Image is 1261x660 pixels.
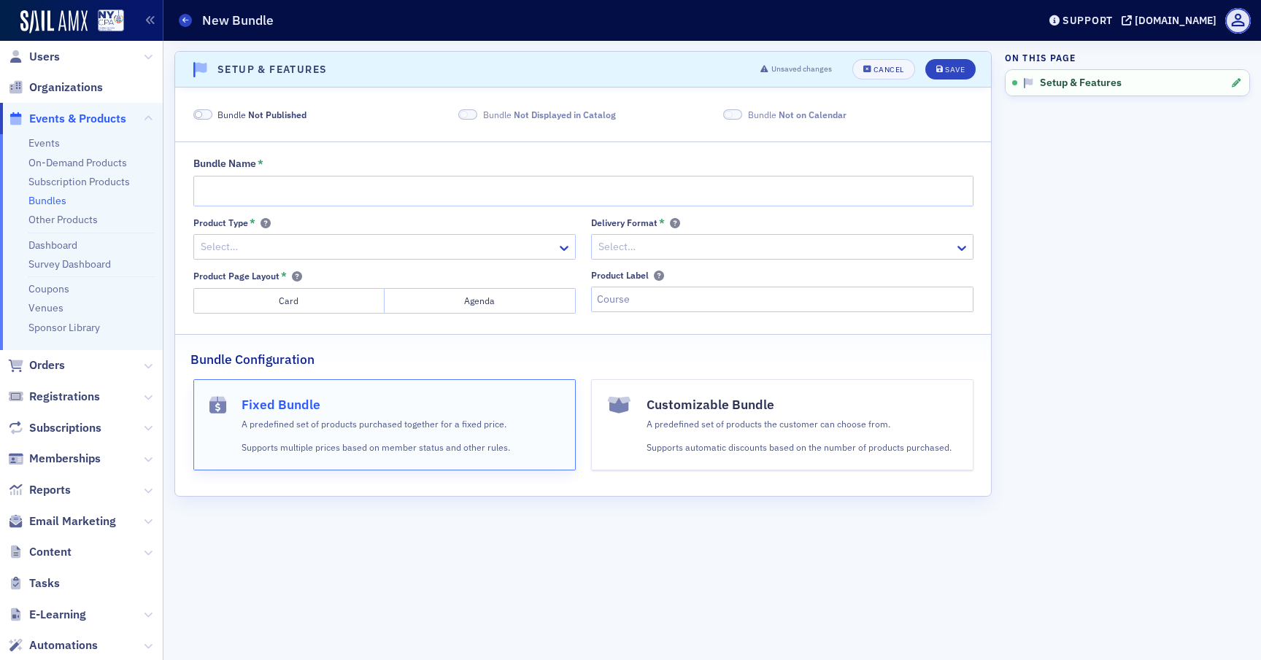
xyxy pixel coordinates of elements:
span: Subscriptions [29,420,101,436]
span: E-Learning [29,607,86,623]
span: Content [29,544,72,560]
div: Product Label [591,270,649,281]
a: View Homepage [88,9,124,34]
button: Agenda [385,288,576,314]
span: Events & Products [29,111,126,127]
p: A predefined set of products purchased together for a fixed price. [242,417,510,430]
a: Other Products [28,213,98,226]
span: Tasks [29,575,60,591]
a: Organizations [8,79,103,96]
a: Memberships [8,451,101,467]
a: Reports [8,482,71,498]
div: Save [945,66,965,74]
p: Supports multiple prices based on member status and other rules. [242,440,510,454]
span: Setup & Features [1040,77,1122,90]
span: Organizations [29,79,103,96]
a: Subscription Products [28,175,130,188]
h2: Bundle Configuration [190,350,315,369]
div: Delivery Format [591,217,658,228]
h1: New Bundle [202,12,274,29]
p: Supports automatic discounts based on the number of products purchased. [647,440,952,454]
button: Cancel [852,59,915,79]
span: Profile [1225,8,1251,34]
span: Not Displayed in Catalog [514,109,616,120]
span: Not on Calendar [779,109,847,120]
abbr: This field is required [258,158,263,171]
a: Subscriptions [8,420,101,436]
span: Bundle [217,108,306,121]
img: SailAMX [20,10,88,34]
span: Automations [29,637,98,653]
a: Automations [8,637,98,653]
div: Cancel [874,66,904,74]
a: E-Learning [8,607,86,623]
span: Orders [29,357,65,373]
span: Users [29,49,60,65]
p: A predefined set of products the customer can choose from. [647,417,952,430]
a: Dashboard [28,238,77,252]
a: Venues [28,301,63,314]
span: Not Published [193,109,212,120]
span: Bundle [748,108,847,121]
span: Memberships [29,451,101,467]
button: [DOMAIN_NAME] [1122,15,1222,26]
div: Support [1063,14,1113,27]
span: Reports [29,482,71,498]
button: Fixed BundleA predefined set of products purchased together for a fixed price.Supports multiple p... [193,379,576,470]
a: Users [8,49,60,65]
a: Events & Products [8,111,126,127]
h4: Customizable Bundle [647,395,952,414]
div: Product Type [193,217,248,228]
div: Bundle Name [193,158,256,171]
a: Tasks [8,575,60,591]
button: Card [193,288,385,314]
a: Coupons [28,282,69,295]
img: SailAMX [98,9,124,32]
a: Sponsor Library [28,321,100,334]
a: Content [8,544,72,560]
span: Not Published [248,109,306,120]
span: Bundle [483,108,616,121]
span: Email Marketing [29,513,116,529]
h4: Fixed Bundle [242,395,510,414]
a: Events [28,136,60,150]
abbr: This field is required [250,217,255,230]
span: Not on Calendar [723,109,742,120]
span: Unsaved changes [771,63,832,75]
div: [DOMAIN_NAME] [1135,14,1216,27]
a: On-Demand Products [28,156,127,169]
a: Bundles [28,194,66,207]
a: Survey Dashboard [28,257,111,271]
input: Course [591,287,973,312]
a: Registrations [8,389,100,405]
div: Product Page Layout [193,271,279,282]
a: Email Marketing [8,513,116,529]
abbr: This field is required [659,217,665,230]
span: Not Displayed in Catalog [458,109,477,120]
h4: Setup & Features [217,62,327,77]
abbr: This field is required [281,270,287,283]
a: Orders [8,357,65,373]
button: Save [925,59,976,79]
h4: On this page [1005,51,1250,64]
button: Customizable BundleA predefined set of products the customer can choose from.Supports automatic d... [591,379,973,470]
span: Registrations [29,389,100,405]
